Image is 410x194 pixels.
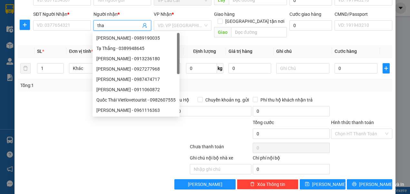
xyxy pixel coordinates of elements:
[331,120,374,125] label: Hình thức thanh toán
[20,22,30,27] span: plus
[93,53,180,64] div: Hoàng Thị Ngọc Thanh - 0913236180
[276,63,329,73] input: Ghi Chú
[257,181,285,188] span: Xóa Thông tin
[93,105,180,115] div: Thanh Nguyễn - 0961116363
[190,164,251,174] input: Nhập ghi chú
[383,63,390,73] button: plus
[20,63,31,73] button: delete
[258,96,315,103] span: Phí thu hộ khách nhận trả
[203,96,251,103] span: Chuyển khoản ng. gửi
[289,20,332,31] input: Cước giao hàng
[69,49,93,54] span: Đơn vị tính
[142,23,147,28] span: user-add
[93,64,180,74] div: Anh Thanh - 0927277968
[352,182,356,187] span: printer
[229,63,271,73] input: 0
[383,66,390,71] span: plus
[190,154,251,164] div: Ghi chú nội bộ nhà xe
[96,96,176,103] div: Quốc Thái Vietlovetourist - 0982607555
[214,27,231,37] span: Giao
[20,20,30,30] button: plus
[231,27,287,37] input: Dọc đường
[20,82,159,89] div: Tổng: 1
[93,95,180,105] div: Quốc Thái Vietlovetourist - 0982607555
[347,179,393,189] button: printer[PERSON_NAME] và In
[154,12,172,17] span: VP Nhận
[96,34,176,42] div: [PERSON_NAME] - 0989190035
[312,181,347,188] span: [PERSON_NAME]
[93,74,180,84] div: Huỳnh Thành - 0987474717
[223,18,287,25] span: [GEOGRAPHIC_DATA] tận nơi
[96,55,176,62] div: [PERSON_NAME] - 0913236180
[359,181,404,188] span: [PERSON_NAME] và In
[237,179,298,189] button: deleteXóa Thông tin
[305,182,309,187] span: save
[93,11,151,18] div: Người nhận
[289,12,321,17] label: Cước giao hàng
[274,45,332,58] th: Ghi chú
[214,12,235,17] span: Giao hàng
[335,49,357,54] span: Cước hàng
[33,11,91,18] div: SĐT Người Nhận
[93,43,180,53] div: Tạ Thắng - 0389948645
[73,63,118,73] span: Khác
[253,120,274,125] span: Tổng cước
[174,179,236,189] button: [PERSON_NAME]
[217,63,223,73] span: kg
[93,84,180,95] div: Lê Thị Thanh Vân - 0911060872
[193,49,216,54] span: Định lượng
[188,181,222,188] span: [PERSON_NAME]
[189,143,252,154] div: Chưa thanh toán
[37,49,42,54] span: SL
[96,45,176,52] div: Tạ Thắng - 0389948645
[253,154,330,164] div: Chi phí nội bộ
[250,182,255,187] span: delete
[96,76,176,83] div: [PERSON_NAME] - 0987474717
[96,65,176,73] div: [PERSON_NAME] - 0927277968
[93,33,180,43] div: Bùi Thanh - 0989190035
[96,86,176,93] div: [PERSON_NAME] - 0911060872
[300,179,346,189] button: save[PERSON_NAME]
[335,11,392,18] div: CMND/Passport
[229,49,252,54] span: Giá trị hàng
[174,97,189,102] span: Thu Hộ
[96,107,176,114] div: [PERSON_NAME] - 0961116363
